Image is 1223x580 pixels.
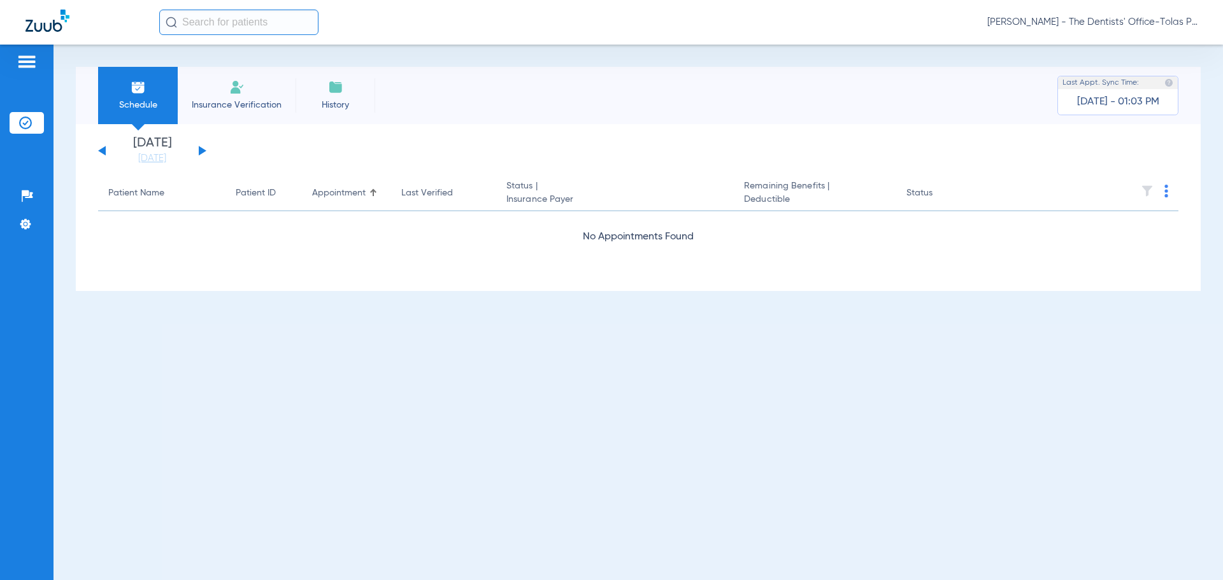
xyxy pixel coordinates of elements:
img: last sync help info [1164,78,1173,87]
input: Search for patients [159,10,318,35]
div: Last Verified [401,187,486,200]
img: filter.svg [1141,185,1154,197]
img: History [328,80,343,95]
span: Insurance Verification [187,99,286,111]
img: Manual Insurance Verification [229,80,245,95]
span: Insurance Payer [506,193,724,206]
img: Search Icon [166,17,177,28]
div: Appointment [312,187,381,200]
th: Status [896,176,982,211]
div: No Appointments Found [98,229,1178,245]
div: Last Verified [401,187,453,200]
div: Patient Name [108,187,164,200]
div: Appointment [312,187,366,200]
a: [DATE] [114,152,190,165]
img: hamburger-icon [17,54,37,69]
span: [DATE] - 01:03 PM [1077,95,1159,108]
span: Deductible [744,193,885,206]
div: Patient ID [236,187,292,200]
th: Remaining Benefits | [734,176,896,211]
span: Schedule [108,99,168,111]
div: Patient Name [108,187,215,200]
span: History [305,99,366,111]
th: Status | [496,176,734,211]
div: Patient ID [236,187,276,200]
span: Last Appt. Sync Time: [1062,76,1139,89]
iframe: Chat Widget [1159,519,1223,580]
img: Zuub Logo [25,10,69,32]
img: Schedule [131,80,146,95]
span: [PERSON_NAME] - The Dentists' Office-Tolas Place ([GEOGRAPHIC_DATA]) [987,16,1198,29]
li: [DATE] [114,137,190,165]
img: group-dot-blue.svg [1164,185,1168,197]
